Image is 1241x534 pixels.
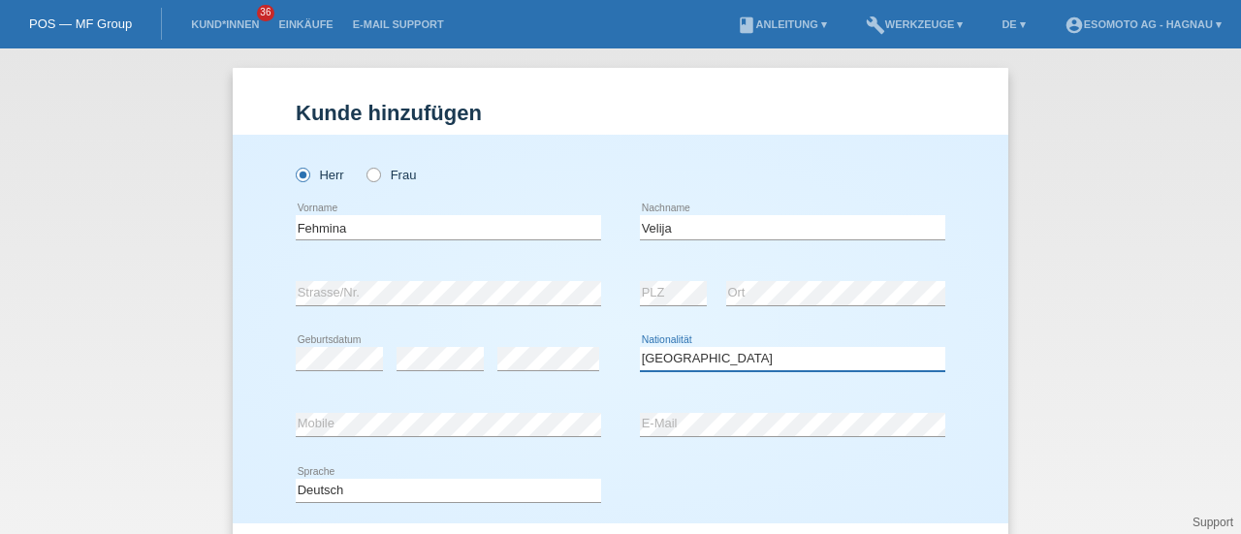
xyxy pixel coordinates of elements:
[296,168,308,180] input: Herr
[296,101,945,125] h1: Kunde hinzufügen
[257,5,274,21] span: 36
[856,18,973,30] a: buildWerkzeuge ▾
[1193,516,1233,529] a: Support
[727,18,837,30] a: bookAnleitung ▾
[269,18,342,30] a: Einkäufe
[366,168,416,182] label: Frau
[737,16,756,35] i: book
[29,16,132,31] a: POS — MF Group
[181,18,269,30] a: Kund*innen
[343,18,454,30] a: E-Mail Support
[1065,16,1084,35] i: account_circle
[992,18,1034,30] a: DE ▾
[1055,18,1231,30] a: account_circleEsomoto AG - Hagnau ▾
[296,168,344,182] label: Herr
[366,168,379,180] input: Frau
[866,16,885,35] i: build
